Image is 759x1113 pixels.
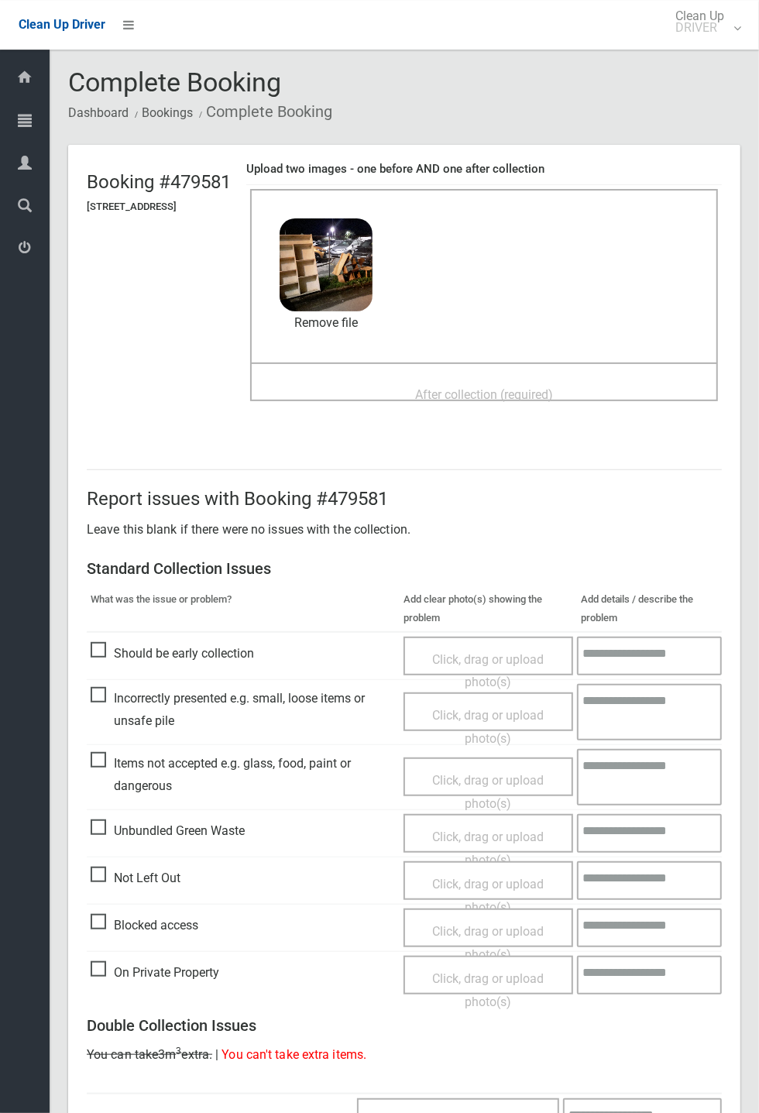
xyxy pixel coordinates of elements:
[195,98,332,126] li: Complete Booking
[87,1017,722,1034] h3: Double Collection Issues
[19,13,105,36] a: Clean Up Driver
[87,518,722,541] p: Leave this blank if there were no issues with the collection.
[158,1047,181,1062] span: 3m
[87,201,231,212] h5: [STREET_ADDRESS]
[87,1047,212,1062] span: You can take extra.
[432,877,544,915] span: Click, drag or upload photo(s)
[432,830,544,867] span: Click, drag or upload photo(s)
[400,586,577,632] th: Add clear photo(s) showing the problem
[87,586,400,632] th: What was the issue or problem?
[432,708,544,746] span: Click, drag or upload photo(s)
[68,67,281,98] span: Complete Booking
[668,10,740,33] span: Clean Up
[87,489,722,509] h2: Report issues with Booking #479581
[215,1047,218,1062] span: |
[176,1046,181,1056] sup: 3
[87,560,722,577] h3: Standard Collection Issues
[91,867,180,890] span: Not Left Out
[91,687,396,733] span: Incorrectly presented e.g. small, loose items or unsafe pile
[91,914,198,937] span: Blocked access
[91,819,245,843] span: Unbundled Green Waste
[432,924,544,962] span: Click, drag or upload photo(s)
[675,22,724,33] small: DRIVER
[280,311,373,335] a: Remove file
[577,586,722,632] th: Add details / describe the problem
[222,1047,366,1062] span: You can't take extra items.
[91,961,219,984] span: On Private Property
[142,105,193,120] a: Bookings
[246,163,722,176] h4: Upload two images - one before AND one after collection
[432,971,544,1009] span: Click, drag or upload photo(s)
[19,17,105,32] span: Clean Up Driver
[87,172,231,192] h2: Booking #479581
[432,773,544,811] span: Click, drag or upload photo(s)
[415,387,553,402] span: After collection (required)
[91,752,396,798] span: Items not accepted e.g. glass, food, paint or dangerous
[91,642,254,665] span: Should be early collection
[432,652,544,690] span: Click, drag or upload photo(s)
[68,105,129,120] a: Dashboard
